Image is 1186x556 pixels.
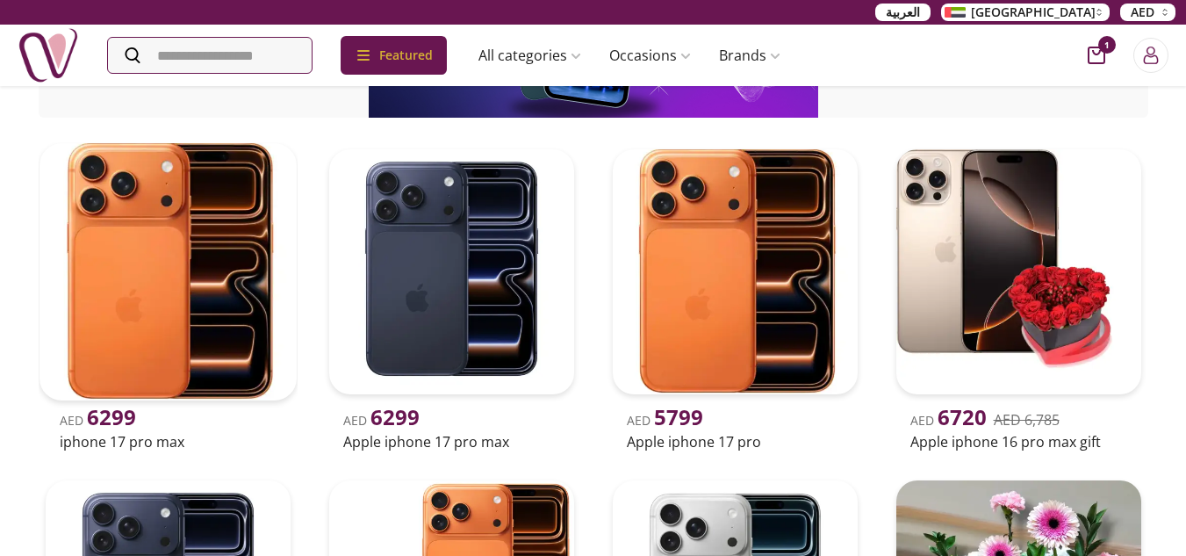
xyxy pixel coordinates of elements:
[60,412,136,429] span: AED
[705,38,794,73] a: Brands
[627,412,703,429] span: AED
[322,142,581,456] a: uae-gifts-Apple iPhone 17 Pro MaxAED 6299Apple iphone 17 pro max
[1098,36,1116,54] span: 1
[39,142,298,456] a: uae-gifts-iPhone 17 Pro MaxAED 6299iphone 17 pro max
[1131,4,1154,21] span: AED
[343,412,420,429] span: AED
[606,142,865,456] a: uae-gifts-Apple iPhone 17 ProAED 5799Apple iphone 17 pro
[896,149,1141,394] img: uae-gifts-Apple iPhone 16 Pro Max Gift
[654,402,703,431] span: 5799
[886,4,920,21] span: العربية
[971,4,1096,21] span: [GEOGRAPHIC_DATA]
[613,149,858,394] img: uae-gifts-Apple iPhone 17 Pro
[60,431,277,452] h2: iphone 17 pro max
[1120,4,1175,21] button: AED
[464,38,595,73] a: All categories
[889,142,1148,456] a: uae-gifts-Apple iPhone 16 Pro Max GiftAED 6720AED 6,785Apple iphone 16 pro max gift
[341,36,447,75] div: Featured
[108,38,312,73] input: Search
[910,412,987,429] span: AED
[40,143,297,401] img: uae-gifts-iPhone 17 Pro Max
[329,149,574,394] img: uae-gifts-Apple iPhone 17 Pro Max
[343,431,560,452] h2: Apple iphone 17 pro max
[1133,38,1168,73] button: Login
[627,431,844,452] h2: Apple iphone 17 pro
[941,4,1110,21] button: [GEOGRAPHIC_DATA]
[938,402,987,431] span: 6720
[87,402,136,431] span: 6299
[945,7,966,18] img: Arabic_dztd3n.png
[595,38,705,73] a: Occasions
[994,410,1060,430] del: AED 6,785
[18,25,79,86] img: Nigwa-uae-gifts
[370,402,420,431] span: 6299
[1088,47,1105,64] button: cart-button
[910,431,1127,452] h2: Apple iphone 16 pro max gift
